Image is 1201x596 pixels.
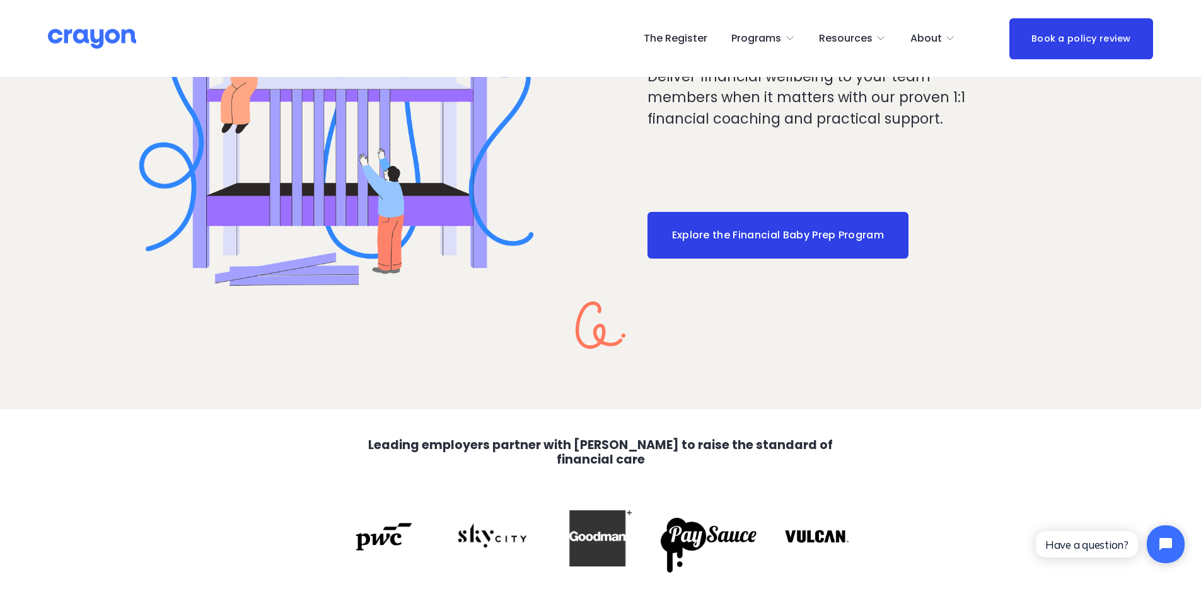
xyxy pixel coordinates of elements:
[731,28,795,49] a: folder dropdown
[644,28,707,49] a: The Register
[48,28,136,50] img: Crayon
[910,30,942,48] span: About
[368,436,835,468] strong: Leading employers partner with [PERSON_NAME] to raise the standard of financial care
[819,28,886,49] a: folder dropdown
[1009,18,1153,59] a: Book a policy review
[910,28,956,49] a: folder dropdown
[647,66,987,130] p: Deliver financial wellbeing to your team members when it matters with our proven 1:1 financial co...
[731,30,781,48] span: Programs
[1025,515,1195,574] iframe: Tidio Chat
[647,212,908,259] a: Explore the Financial Baby Prep Program
[819,30,873,48] span: Resources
